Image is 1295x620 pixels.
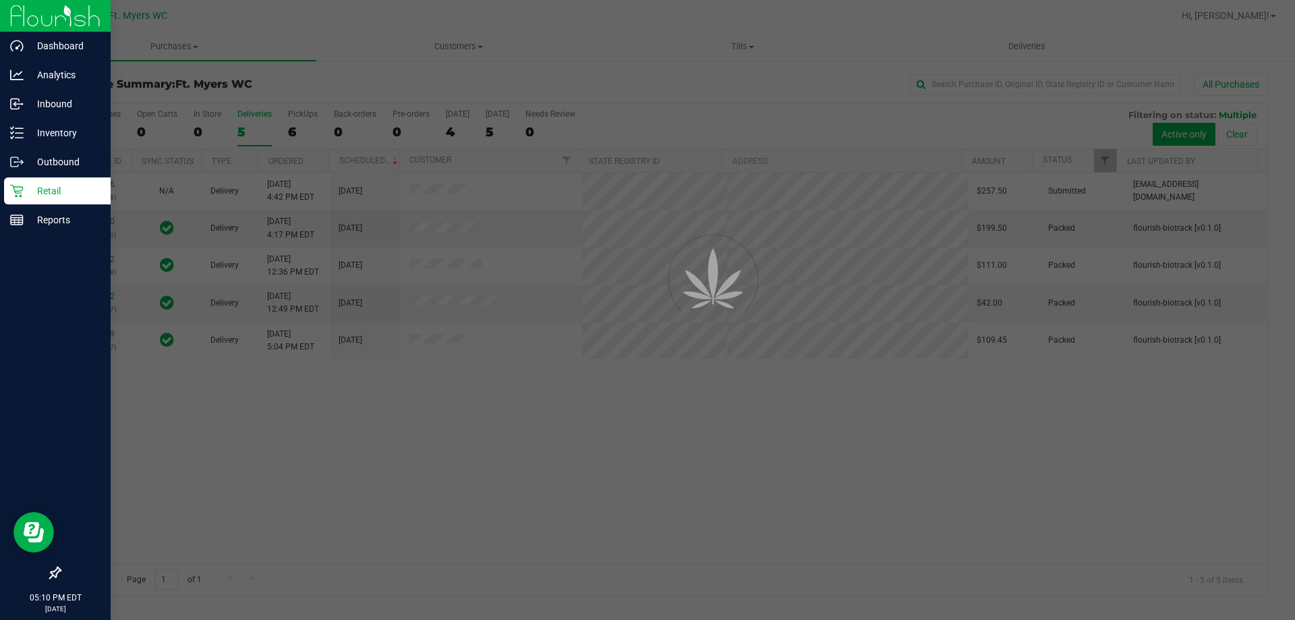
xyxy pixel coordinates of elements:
[10,68,24,82] inline-svg: Analytics
[24,125,105,141] p: Inventory
[10,97,24,111] inline-svg: Inbound
[10,213,24,227] inline-svg: Reports
[24,154,105,170] p: Outbound
[10,126,24,140] inline-svg: Inventory
[6,592,105,604] p: 05:10 PM EDT
[6,604,105,614] p: [DATE]
[24,96,105,112] p: Inbound
[10,155,24,169] inline-svg: Outbound
[10,39,24,53] inline-svg: Dashboard
[13,512,54,553] iframe: Resource center
[24,38,105,54] p: Dashboard
[24,67,105,83] p: Analytics
[24,212,105,228] p: Reports
[24,183,105,199] p: Retail
[10,184,24,198] inline-svg: Retail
